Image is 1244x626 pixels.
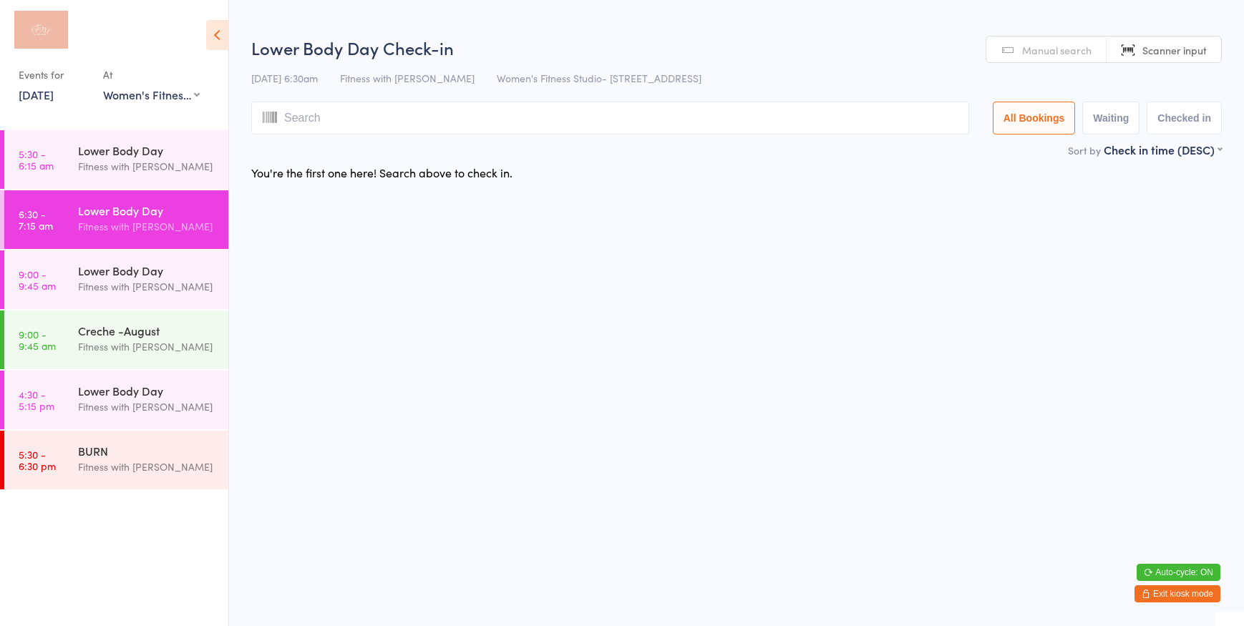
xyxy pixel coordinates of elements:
input: Search [251,102,969,135]
span: Scanner input [1142,43,1207,57]
div: Lower Body Day [78,263,216,278]
div: Creche -August [78,323,216,338]
a: 9:00 -9:45 amCreche -AugustFitness with [PERSON_NAME] [4,310,228,369]
div: Lower Body Day [78,202,216,218]
button: All Bookings [993,102,1076,135]
time: 5:30 - 6:15 am [19,148,54,171]
time: 6:30 - 7:15 am [19,208,53,231]
time: 9:00 - 9:45 am [19,328,56,351]
button: Waiting [1082,102,1139,135]
button: Checked in [1147,102,1222,135]
time: 5:30 - 6:30 pm [19,449,56,471]
div: You're the first one here! Search above to check in. [251,165,512,180]
button: Exit kiosk mode [1134,585,1220,602]
a: 6:30 -7:15 amLower Body DayFitness with [PERSON_NAME] [4,190,228,249]
div: Lower Body Day [78,142,216,158]
div: Fitness with [PERSON_NAME] [78,398,216,415]
img: Fitness with Zoe [14,11,68,49]
a: [DATE] [19,87,54,102]
div: Women's Fitness Studio- [STREET_ADDRESS] [103,87,200,102]
a: 5:30 -6:30 pmBURNFitness with [PERSON_NAME] [4,431,228,489]
a: 4:30 -5:15 pmLower Body DayFitness with [PERSON_NAME] [4,371,228,429]
div: Fitness with [PERSON_NAME] [78,338,216,355]
div: Fitness with [PERSON_NAME] [78,278,216,295]
time: 9:00 - 9:45 am [19,268,56,291]
span: Women's Fitness Studio- [STREET_ADDRESS] [497,71,701,85]
div: Lower Body Day [78,383,216,398]
div: Fitness with [PERSON_NAME] [78,218,216,235]
div: Fitness with [PERSON_NAME] [78,459,216,475]
div: BURN [78,443,216,459]
button: Auto-cycle: ON [1137,564,1220,581]
div: Events for [19,63,89,87]
span: Manual search [1022,43,1092,57]
a: 9:00 -9:45 amLower Body DayFitness with [PERSON_NAME] [4,250,228,309]
div: Fitness with [PERSON_NAME] [78,158,216,175]
span: [DATE] 6:30am [251,71,318,85]
time: 4:30 - 5:15 pm [19,388,54,411]
h2: Lower Body Day Check-in [251,36,1222,59]
label: Sort by [1068,143,1101,157]
a: 5:30 -6:15 amLower Body DayFitness with [PERSON_NAME] [4,130,228,189]
div: Check in time (DESC) [1104,142,1222,157]
span: Fitness with [PERSON_NAME] [340,71,475,85]
div: At [103,63,200,87]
